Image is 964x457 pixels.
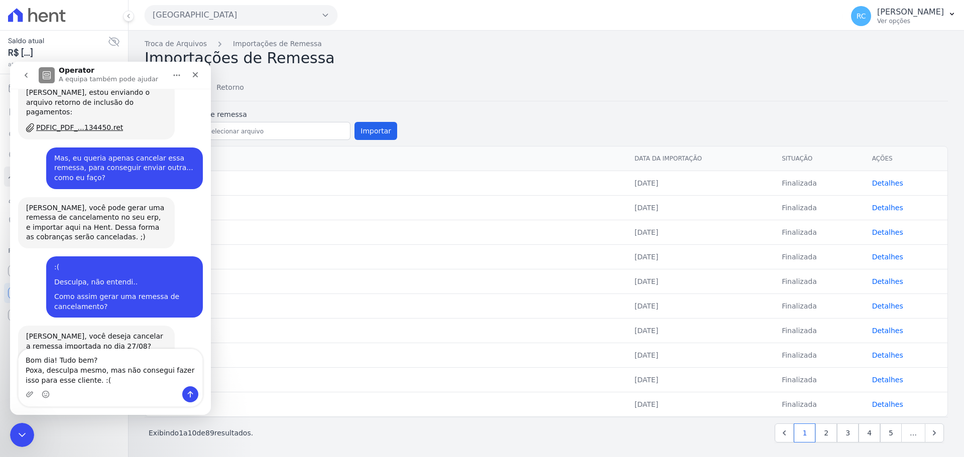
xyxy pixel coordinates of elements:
[627,343,774,367] td: [DATE]
[4,122,124,142] a: Nova transferência
[774,367,864,392] td: Finalizada
[627,269,774,293] td: [DATE]
[872,302,903,310] a: Detalhes
[627,318,774,343] td: [DATE]
[774,146,864,171] th: Situação
[901,423,925,442] span: …
[16,329,24,337] button: Carregar anexo
[179,429,183,437] span: 1
[153,325,619,337] div: 860710
[208,75,252,101] a: Retorno
[145,39,948,49] nav: Breadcrumb
[16,270,157,339] div: [PERSON_NAME], você deseja cancelar a remessa importada no dia 27/08? Caso sim, para não precisar...
[9,287,192,325] textarea: Envie uma mensagem...
[10,62,211,415] iframe: Intercom live chat
[153,251,619,263] div: 890710
[880,423,902,442] a: 5
[153,349,619,361] div: 850710[1]
[145,146,627,171] th: Arquivo
[774,171,864,195] td: Finalizada
[794,423,815,442] a: 1
[872,228,903,236] a: Detalhes
[627,146,774,171] th: Data da Importação
[774,293,864,318] td: Finalizada
[872,277,903,285] a: Detalhes
[627,195,774,220] td: [DATE]
[8,78,120,325] nav: Sidebar
[872,327,903,335] a: Detalhes
[172,325,188,341] button: Enviar mensagem…
[8,36,108,46] span: Saldo atual
[36,195,193,256] div: :(Desculpa, não entendi..Como assim gerar uma remessa de cancelamento?
[36,86,193,127] div: Mas, eu queria apenas cancelar essa remessa, para conseguir enviar outra... como eu faço?
[627,171,774,195] td: [DATE]
[774,318,864,343] td: Finalizada
[4,100,124,120] a: Extrato
[153,398,619,410] div: 830610[1]
[8,46,108,60] span: R$ [...]
[153,226,619,238] div: 900910
[864,146,947,171] th: Ações
[32,329,40,337] button: Seletor de emoji
[872,204,903,212] a: Detalhes
[8,245,120,257] div: Plataformas
[145,49,948,67] h2: Importações de Remessa
[8,264,193,367] div: Adriane diz…
[627,244,774,269] td: [DATE]
[877,7,944,17] p: [PERSON_NAME]
[153,300,619,312] div: 870710
[775,423,794,442] a: Previous
[774,392,864,416] td: Finalizada
[872,400,903,408] a: Detalhes
[815,423,837,442] a: 2
[774,269,864,293] td: Finalizada
[44,92,185,121] div: Mas, eu queria apenas cancelar essa remessa, para conseguir enviar outra... como eu faço?
[149,428,253,438] p: Exibindo a de resultados.
[774,244,864,269] td: Finalizada
[44,201,185,211] div: :(
[877,17,944,25] p: Ver opções
[774,195,864,220] td: Finalizada
[203,125,348,137] input: Selecionar arquivo
[774,343,864,367] td: Finalizada
[925,423,944,442] a: Next
[8,135,165,187] div: [PERSON_NAME], você pode gerar uma remessa de cancelamento no seu erp, e importar aqui na Hent. D...
[16,141,157,181] div: [PERSON_NAME], você pode gerar uma remessa de cancelamento no seu erp, e importar aqui na Hent. D...
[210,77,250,97] span: Retorno
[872,376,903,384] a: Detalhes
[872,253,903,261] a: Detalhes
[872,351,903,359] a: Detalhes
[44,216,185,226] div: Desculpa, não entendi..
[859,423,880,442] a: 4
[8,195,193,264] div: Raquel diz…
[872,179,903,187] a: Detalhes
[627,293,774,318] td: [DATE]
[4,283,124,303] a: Conta Hent Novidade
[4,167,124,187] a: Troca de Arquivos
[153,374,619,386] div: 840610[1]
[4,189,124,209] a: Clientes
[10,423,34,447] iframe: Intercom live chat
[4,144,124,165] a: Pagamentos
[8,60,108,69] span: atualizando...
[627,367,774,392] td: [DATE]
[774,220,864,244] td: Finalizada
[44,230,185,250] div: Como assim gerar uma remessa de cancelamento?
[145,5,337,25] button: [GEOGRAPHIC_DATA]
[4,211,124,231] a: Negativação
[153,177,619,189] div: 15211010
[354,122,397,140] button: Importar
[627,392,774,416] td: [DATE]
[145,109,397,120] label: Importar arquivo de remessa
[188,429,197,437] span: 10
[627,220,774,244] td: [DATE]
